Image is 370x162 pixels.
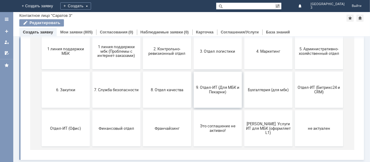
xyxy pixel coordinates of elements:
button: Бухгалтерия (для мбк) [219,111,267,147]
a: Наблюдаемые заявки [141,30,183,34]
span: 6. Закупки [18,126,63,131]
input: Например, почта или справка [107,27,227,38]
button: 4. Маркетинг [219,72,267,108]
span: 7. Служба безопасности [69,126,113,131]
button: 3. Отдел логистики [168,72,217,108]
button: 5. Административно-хозяйственный отдел [270,72,318,108]
header: Выберите тематику заявки [5,60,329,66]
a: Согласования [100,30,128,34]
span: Отдел-ИТ (Битрикс24 и CRM) [271,124,316,133]
div: (0) [184,30,189,34]
button: 1 линия поддержки мбк (Проблемы с интернет-заказами) [67,72,115,108]
span: 8. Отдел качества [119,126,164,131]
span: 9. Отдел-ИТ (Для МБК и Пекарни) [170,124,215,133]
span: 3. Отдел логистики [170,88,215,92]
span: Расширенный поиск [275,3,281,8]
a: Мои заявки [2,37,11,47]
a: Карточка [196,30,213,34]
button: Отдел-ИТ (Битрикс24 и CRM) [270,111,318,147]
div: Создать [60,2,91,10]
span: 1 линия поддержки МБК [18,86,63,95]
a: Создать заявку [2,26,11,36]
a: База знаний [266,30,290,34]
div: Добавить в избранное [346,14,354,22]
span: 5. Административно-хозяйственный отдел [271,86,316,95]
span: [GEOGRAPHIC_DATA] [311,2,345,6]
button: 9. Отдел-ИТ (Для МБК и Пекарни) [168,111,217,147]
button: 8. Отдел качества [118,111,166,147]
button: 2. Контрольно-ревизионный отдел [118,72,166,108]
div: (805) [84,30,93,34]
div: Сделать домашней страницей [356,14,364,22]
button: 6. Закупки [16,111,65,147]
span: 1 линия поддержки мбк (Проблемы с интернет-заказами) [69,83,113,97]
button: 1 линия поддержки МБК [16,72,65,108]
a: Соглашения/Услуги [221,30,259,34]
button: 7. Служба безопасности [67,111,115,147]
span: Бухгалтерия (для мбк) [221,126,265,131]
a: Создать заявку [23,30,53,34]
div: (0) [128,30,133,34]
a: Мои согласования [2,48,11,58]
span: 4. Маркетинг [221,88,265,92]
span: 2. Контрольно-ревизионный отдел [119,86,164,95]
span: 3 [311,6,345,10]
div: Контактное лицо "Саратов 3" [19,13,72,18]
label: Воспользуйтесь поиском [107,15,227,21]
a: Мои заявки [60,30,83,34]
